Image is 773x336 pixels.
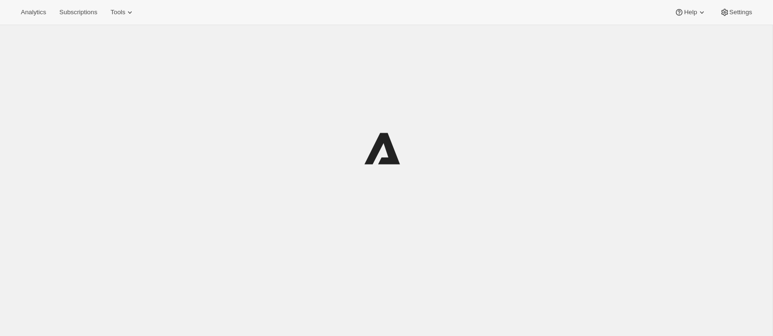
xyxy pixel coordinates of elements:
[714,6,758,19] button: Settings
[59,9,97,16] span: Subscriptions
[21,9,46,16] span: Analytics
[684,9,697,16] span: Help
[729,9,752,16] span: Settings
[669,6,712,19] button: Help
[54,6,103,19] button: Subscriptions
[15,6,52,19] button: Analytics
[105,6,140,19] button: Tools
[110,9,125,16] span: Tools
